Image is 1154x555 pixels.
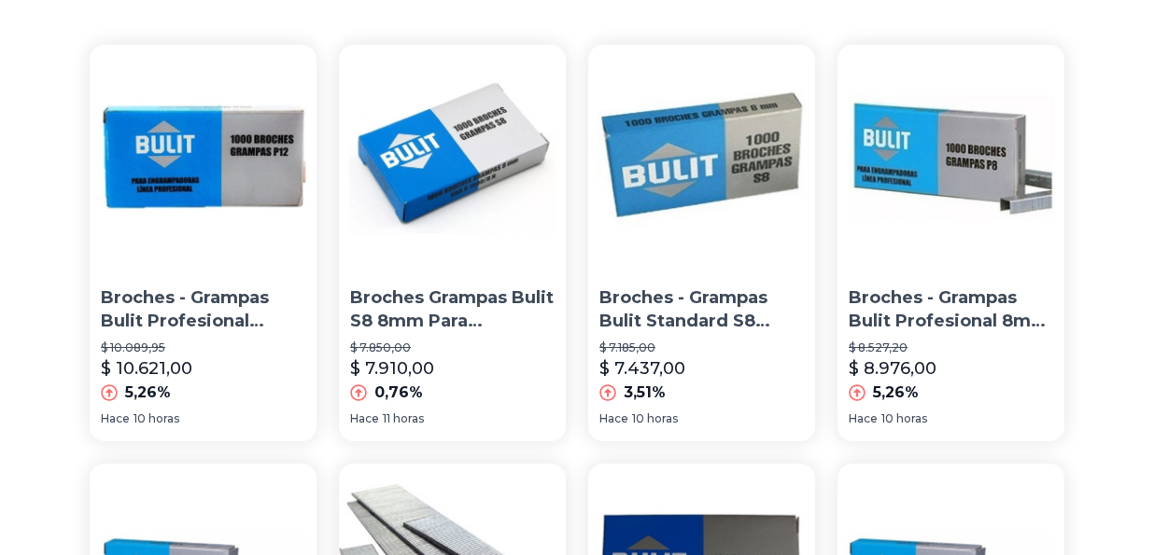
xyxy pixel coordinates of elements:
[339,45,566,271] img: Broches Grampas Bulit S8 8mm Para Engrampadora X 1000 Unid
[837,45,1064,271] img: Broches - Grampas Bulit Profesional 8mm Por 1.000 Unidades
[849,411,878,426] span: Hace
[134,411,179,426] span: 10 horas
[101,411,130,426] span: Hace
[881,411,927,426] span: 10 horas
[383,411,424,426] span: 11 horas
[350,286,555,333] p: Broches Grampas Bulit S8 8mm Para Engrampadora X 1000 Unid
[125,382,171,404] p: 5,26%
[599,340,804,355] p: $ 7.185,00
[624,382,666,404] p: 3,51%
[837,45,1064,441] a: Broches - Grampas Bulit Profesional 8mm Por 1.000 UnidadesBroches - Grampas Bulit Profesional 8mm...
[101,340,305,355] p: $ 10.089,95
[350,355,434,382] p: $ 7.910,00
[350,340,555,355] p: $ 7.850,00
[599,286,804,333] p: Broches - Grampas Bulit Standard S8 8mm Por 1.000 Unidades
[588,45,815,271] img: Broches - Grampas Bulit Standard S8 8mm Por 1.000 Unidades
[101,355,192,382] p: $ 10.621,00
[374,382,423,404] p: 0,76%
[588,45,815,441] a: Broches - Grampas Bulit Standard S8 8mm Por 1.000 UnidadesBroches - Grampas Bulit Standard S8 8mm...
[350,411,379,426] span: Hace
[849,286,1053,333] p: Broches - Grampas Bulit Profesional 8mm Por 1.000 Unidades
[599,411,628,426] span: Hace
[632,411,678,426] span: 10 horas
[849,340,1053,355] p: $ 8.527,20
[339,45,566,441] a: Broches Grampas Bulit S8 8mm Para Engrampadora X 1000 UnidBroches Grampas Bulit S8 8mm Para Engra...
[599,355,685,382] p: $ 7.437,00
[849,355,936,382] p: $ 8.976,00
[873,382,919,404] p: 5,26%
[90,45,317,271] img: Broches - Grampas Bulit Profesional 12mm Por 1.000 Unidades
[90,45,317,441] a: Broches - Grampas Bulit Profesional 12mm Por 1.000 UnidadesBroches - Grampas Bulit Profesional 12...
[101,286,305,333] p: Broches - Grampas Bulit Profesional 12mm Por 1.000 Unidades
